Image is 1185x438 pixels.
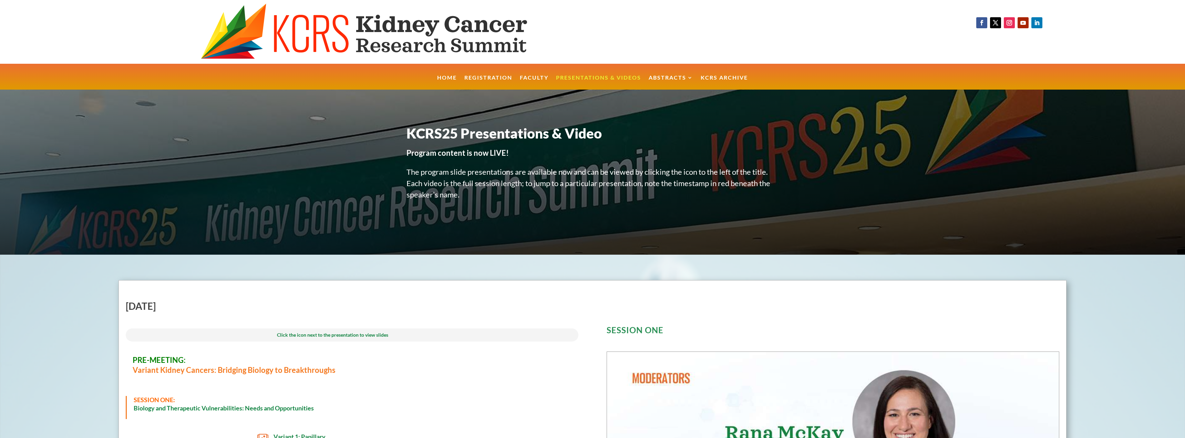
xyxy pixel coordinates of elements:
[990,17,1001,28] a: Follow on X
[701,75,748,90] a: KCRS Archive
[201,3,567,60] img: KCRS generic logo wide
[133,355,186,365] span: PRE-MEETING:
[649,75,693,90] a: Abstracts
[976,17,987,28] a: Follow on Facebook
[464,75,512,90] a: Registration
[134,396,175,404] span: SESSION ONE:
[520,75,548,90] a: Faculty
[406,125,602,142] span: KCRS25 Presentations & Video
[1031,17,1042,28] a: Follow on LinkedIn
[126,301,578,314] h2: [DATE]
[277,332,388,338] span: Click the icon next to the presentation to view slides
[1004,17,1015,28] a: Follow on Instagram
[133,355,571,378] h3: Variant Kidney Cancers: Bridging Biology to Breakthroughs
[406,148,509,157] strong: Program content is now LIVE!
[437,75,457,90] a: Home
[556,75,641,90] a: Presentations & Videos
[607,326,1059,338] h3: SESSION ONE
[134,404,314,412] strong: Biology and Therapeutic Vulnerabilities: Needs and Opportunities
[406,166,779,208] p: The program slide presentations are available now and can be viewed by clicking the icon to the l...
[1018,17,1029,28] a: Follow on Youtube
